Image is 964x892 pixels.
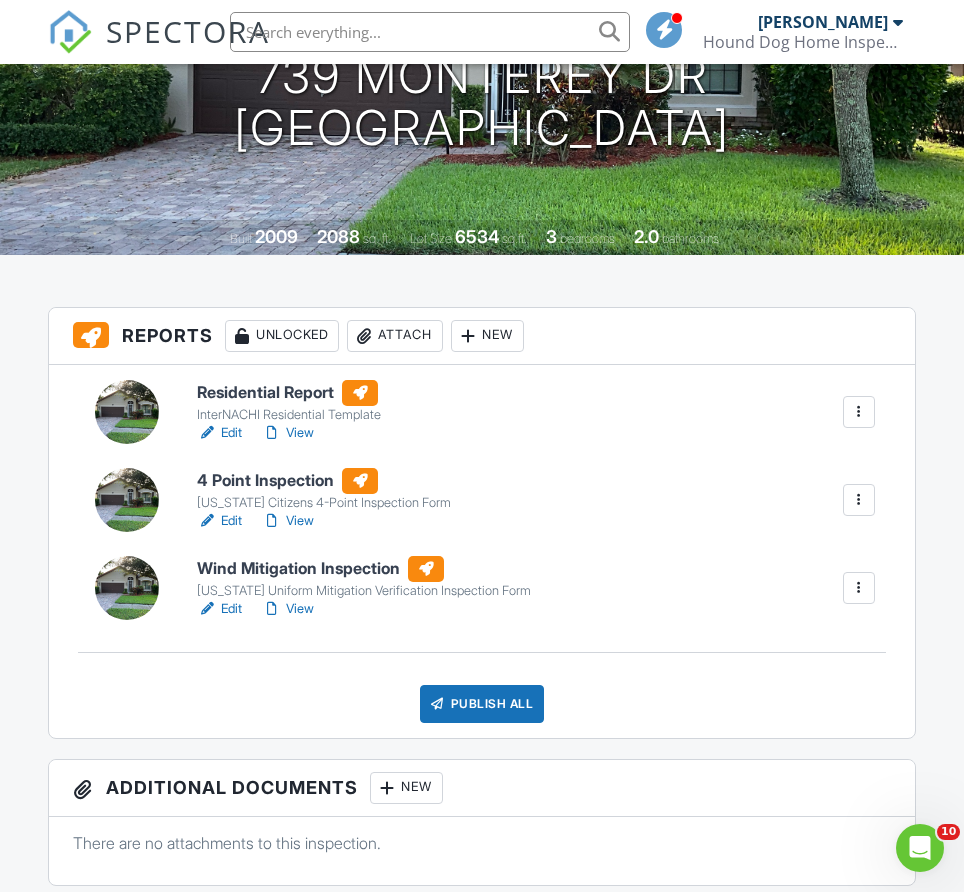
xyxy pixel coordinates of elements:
h6: 4 Point Inspection [197,468,451,494]
div: Publish All [420,685,545,723]
span: Built [230,231,252,246]
a: SPECTORA [48,27,270,69]
h6: Residential Report [197,380,381,406]
div: 2009 [255,226,298,247]
a: Wind Mitigation Inspection [US_STATE] Uniform Mitigation Verification Inspection Form [197,556,531,600]
span: bathrooms [662,231,719,246]
h1: 739 Monterey Dr [GEOGRAPHIC_DATA] [234,50,730,156]
div: New [451,320,524,352]
div: InterNACHI Residential Template [197,407,381,423]
a: Edit [197,423,242,443]
a: 4 Point Inspection [US_STATE] Citizens 4-Point Inspection Form [197,468,451,512]
span: sq. ft. [363,231,391,246]
span: Lot Size [410,231,452,246]
div: New [370,772,443,804]
h3: Additional Documents [49,760,915,817]
span: 10 [937,824,960,840]
div: 2.0 [634,226,659,247]
iframe: Intercom live chat [896,824,944,872]
span: sq.ft. [502,231,527,246]
div: [US_STATE] Citizens 4-Point Inspection Form [197,495,451,511]
img: The Best Home Inspection Software - Spectora [48,10,92,54]
a: Residential Report InterNACHI Residential Template [197,380,381,424]
a: Edit [197,599,242,619]
h6: Wind Mitigation Inspection [197,556,531,582]
a: View [262,511,314,531]
span: bedrooms [560,231,615,246]
div: [US_STATE] Uniform Mitigation Verification Inspection Form [197,583,531,599]
input: Search everything... [230,12,630,52]
div: Unlocked [225,320,339,352]
p: There are no attachments to this inspection. [73,832,891,854]
h3: Reports [49,308,915,365]
div: Attach [347,320,443,352]
div: [PERSON_NAME] [758,12,888,32]
div: 2088 [317,226,360,247]
div: Hound Dog Home Inspections [703,32,903,52]
span: SPECTORA [106,10,270,52]
a: View [262,423,314,443]
a: View [262,599,314,619]
div: 6534 [455,226,499,247]
div: 3 [546,226,557,247]
a: Edit [197,511,242,531]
